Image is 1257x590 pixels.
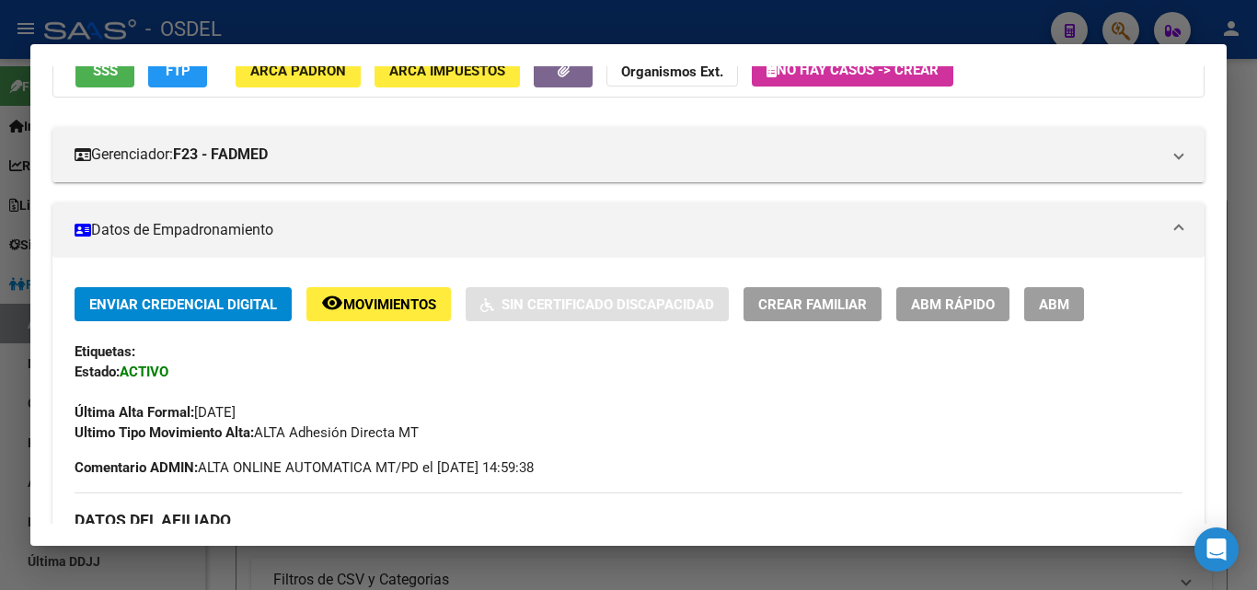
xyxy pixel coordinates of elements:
[75,343,135,360] strong: Etiquetas:
[75,287,292,321] button: Enviar Credencial Digital
[375,53,520,87] button: ARCA Impuestos
[75,459,198,476] strong: Comentario ADMIN:
[75,404,236,421] span: [DATE]
[752,53,953,87] button: No hay casos -> Crear
[120,364,168,380] strong: ACTIVO
[148,53,207,87] button: FTP
[343,296,436,313] span: Movimientos
[75,53,134,87] button: SSS
[75,510,1182,530] h3: DATOS DEL AFILIADO
[621,64,723,80] strong: Organismos Ext.
[1039,296,1069,313] span: ABM
[306,287,451,321] button: Movimientos
[52,127,1205,182] mat-expansion-panel-header: Gerenciador:F23 - FADMED
[52,202,1205,258] mat-expansion-panel-header: Datos de Empadronamiento
[389,63,505,79] span: ARCA Impuestos
[75,404,194,421] strong: Última Alta Formal:
[744,287,882,321] button: Crear Familiar
[911,296,995,313] span: ABM Rápido
[236,53,361,87] button: ARCA Padrón
[75,144,1160,166] mat-panel-title: Gerenciador:
[502,296,714,313] span: Sin Certificado Discapacidad
[75,364,120,380] strong: Estado:
[767,62,939,78] span: No hay casos -> Crear
[466,287,729,321] button: Sin Certificado Discapacidad
[1194,527,1239,572] div: Open Intercom Messenger
[321,292,343,314] mat-icon: remove_red_eye
[758,296,867,313] span: Crear Familiar
[75,219,1160,241] mat-panel-title: Datos de Empadronamiento
[75,457,534,478] span: ALTA ONLINE AUTOMATICA MT/PD el [DATE] 14:59:38
[75,424,419,441] span: ALTA Adhesión Directa MT
[75,424,254,441] strong: Ultimo Tipo Movimiento Alta:
[1024,287,1084,321] button: ABM
[166,63,190,79] span: FTP
[173,144,268,166] strong: F23 - FADMED
[250,63,346,79] span: ARCA Padrón
[896,287,1009,321] button: ABM Rápido
[89,296,277,313] span: Enviar Credencial Digital
[93,63,118,79] span: SSS
[606,53,738,87] button: Organismos Ext.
